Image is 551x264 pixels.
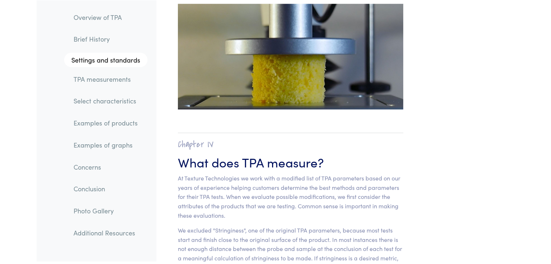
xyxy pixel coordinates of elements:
[68,224,147,241] a: Additional Resources
[68,136,147,153] a: Examples of graphs
[68,93,147,109] a: Select characteristics
[68,180,147,197] a: Conclusion
[68,71,147,87] a: TPA measurements
[68,115,147,131] a: Examples of products
[68,9,147,25] a: Overview of TPA
[178,4,404,110] img: pound cake, precompression
[178,139,404,150] h2: Chapter IV
[178,174,404,220] p: At Texture Technologies we work with a modified list of TPA parameters based on our years of expe...
[68,202,147,219] a: Photo Gallery
[64,52,147,67] a: Settings and standards
[68,31,147,47] a: Brief History
[178,153,404,171] h3: What does TPA measure?
[68,158,147,175] a: Concerns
